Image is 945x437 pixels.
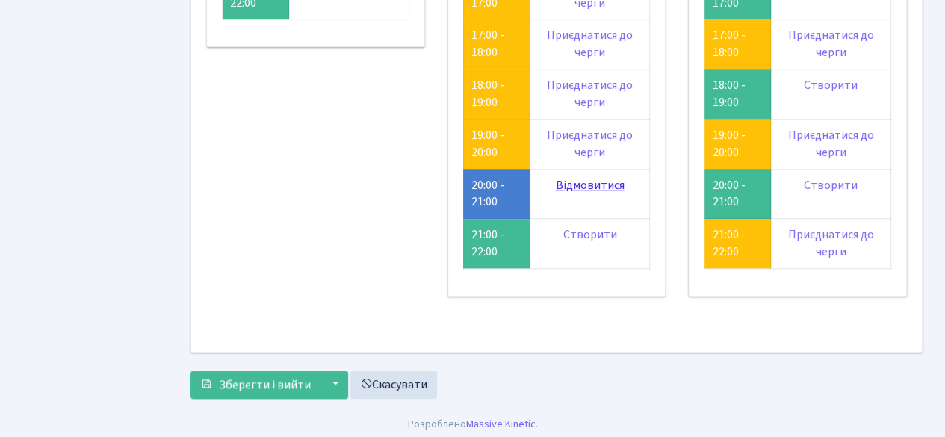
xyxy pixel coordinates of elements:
a: Приєднатися до черги [788,226,874,260]
a: 20:00 - 21:00 [471,177,504,211]
a: 19:00 - 20:00 [471,127,504,161]
a: Massive Kinetic [466,416,536,432]
a: 19:00 - 20:00 [712,127,745,161]
a: 18:00 - 19:00 [471,77,504,111]
a: Створити [804,77,858,93]
a: Відмовитися [555,177,624,193]
td: 21:00 - 22:00 [463,219,530,269]
a: Приєднатися до черги [788,127,874,161]
a: Приєднатися до черги [547,127,633,161]
button: Зберегти і вийти [190,371,320,399]
a: 17:00 - 18:00 [471,27,504,61]
td: 20:00 - 21:00 [704,169,771,219]
a: Створити [804,177,858,193]
a: Скасувати [350,371,437,399]
td: 18:00 - 19:00 [704,69,771,120]
a: 17:00 - 18:00 [712,27,745,61]
a: Створити [563,226,616,243]
a: Приєднатися до черги [547,27,633,61]
a: Приєднатися до черги [547,77,633,111]
a: Приєднатися до черги [788,27,874,61]
div: Розроблено . [408,416,538,433]
span: Зберегти і вийти [219,376,311,393]
a: 21:00 - 22:00 [712,226,745,260]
